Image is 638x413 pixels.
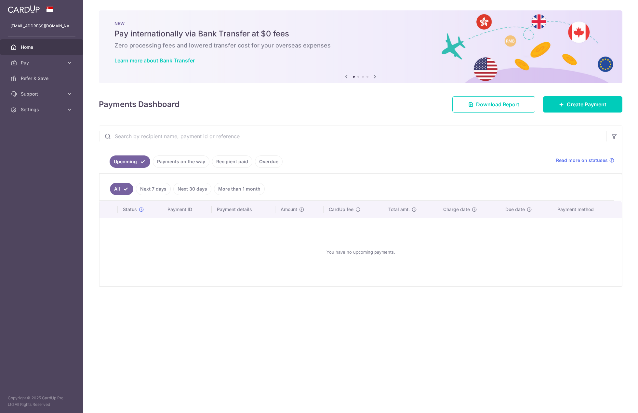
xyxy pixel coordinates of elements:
a: All [110,183,133,195]
span: Status [123,206,137,213]
div: You have no upcoming payments. [107,223,614,281]
span: Refer & Save [21,75,64,82]
a: Recipient paid [212,155,252,168]
input: Search by recipient name, payment id or reference [99,126,606,147]
th: Payment details [212,201,276,218]
a: Next 7 days [136,183,171,195]
img: CardUp [8,5,40,13]
a: Learn more about Bank Transfer [114,57,195,64]
p: NEW [114,21,607,26]
p: [EMAIL_ADDRESS][DOMAIN_NAME] [10,23,73,29]
span: Download Report [476,100,519,108]
h5: Pay internationally via Bank Transfer at $0 fees [114,29,607,39]
span: Create Payment [567,100,606,108]
span: Amount [281,206,297,213]
a: More than 1 month [214,183,265,195]
img: Bank transfer banner [99,10,622,83]
span: Pay [21,60,64,66]
a: Payments on the way [153,155,209,168]
span: Home [21,44,64,50]
span: Support [21,91,64,97]
th: Payment method [552,201,622,218]
span: Total amt. [388,206,410,213]
h4: Payments Dashboard [99,99,179,110]
span: Read more on statuses [556,157,608,164]
span: CardUp fee [329,206,353,213]
a: Overdue [255,155,283,168]
a: Read more on statuses [556,157,614,164]
a: Create Payment [543,96,622,113]
a: Upcoming [110,155,150,168]
span: Due date [505,206,525,213]
h6: Zero processing fees and lowered transfer cost for your overseas expenses [114,42,607,49]
span: Charge date [443,206,470,213]
a: Download Report [452,96,535,113]
span: Settings [21,106,64,113]
th: Payment ID [162,201,212,218]
a: Next 30 days [173,183,211,195]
